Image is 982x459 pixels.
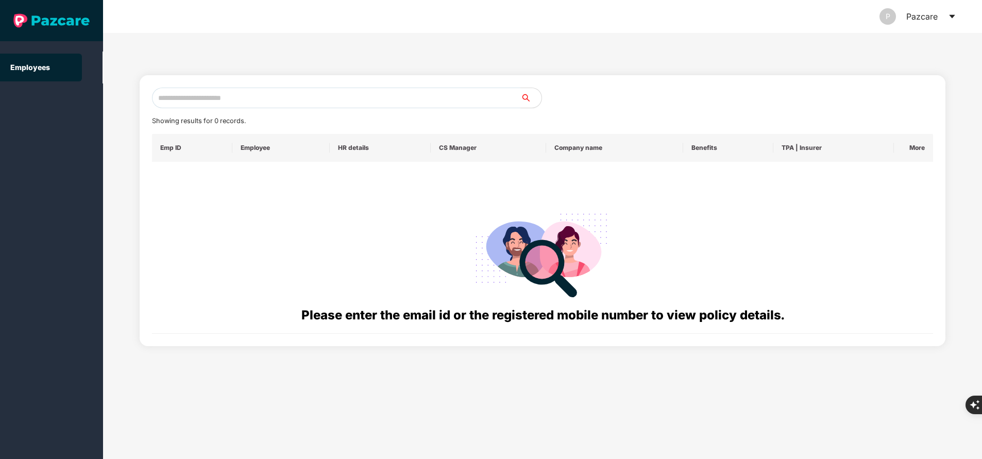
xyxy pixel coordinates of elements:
[152,134,232,162] th: Emp ID
[886,8,890,25] span: P
[894,134,933,162] th: More
[520,88,542,108] button: search
[152,117,246,125] span: Showing results for 0 records.
[301,308,784,322] span: Please enter the email id or the registered mobile number to view policy details.
[468,201,617,305] img: svg+xml;base64,PHN2ZyB4bWxucz0iaHR0cDovL3d3dy53My5vcmcvMjAwMC9zdmciIHdpZHRoPSIyODgiIGhlaWdodD0iMj...
[10,63,50,72] a: Employees
[683,134,773,162] th: Benefits
[773,134,894,162] th: TPA | Insurer
[948,12,956,21] span: caret-down
[546,134,683,162] th: Company name
[431,134,546,162] th: CS Manager
[330,134,431,162] th: HR details
[520,94,541,102] span: search
[232,134,330,162] th: Employee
